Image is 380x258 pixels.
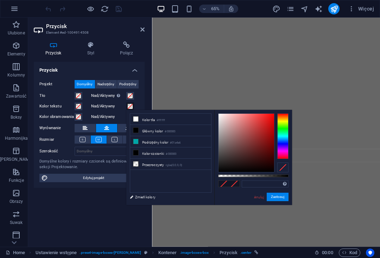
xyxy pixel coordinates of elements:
h3: Element #ed-1004914508 [46,29,131,36]
button: navigator [300,5,309,13]
label: Nad/Aktywny [91,92,126,100]
h6: Czas sesji [315,249,333,257]
label: Wyrównanie [39,124,75,132]
p: Elementy [7,51,25,57]
small: #01a4a6 [170,140,180,145]
p: Kolumny [7,72,25,78]
small: #ffffff [157,118,165,123]
span: : [327,250,328,255]
small: rgba(0,0,0,.0) [166,163,182,168]
label: Projekt [39,80,75,88]
label: Szerokość [39,149,75,153]
button: pages [286,5,294,13]
span: Podrzędny [119,80,137,88]
li: Przezroczysty [130,159,211,170]
li: Główny kolor [130,125,211,136]
i: Strony (Ctrl+Alt+S) [286,5,294,13]
nav: breadcrumb [36,249,258,257]
span: Domyślny [77,80,93,88]
button: 65% [199,5,224,13]
h4: Styl [76,41,109,56]
a: Anuluj [253,194,265,200]
h4: Połącz [109,41,145,56]
label: Nad/Aktywny [91,102,126,111]
i: Nawigator [300,5,309,13]
span: No Color Selected [229,181,240,187]
span: Kliknij, aby zaznaczyć. Kliknij dwukrotnie, aby edytować [220,249,237,257]
button: Domyślny [75,80,95,88]
span: . center [240,249,252,257]
h4: Przycisk [34,62,145,74]
button: Podrzędny [117,80,139,88]
button: Nadrzędny [95,80,117,88]
i: Projekt (Ctrl+Alt+Y) [272,5,280,13]
p: Harmonijka [5,135,28,141]
i: Ten element jest konfigurowalnym ustawieniem wstępnym [144,251,147,254]
div: Clear Color Selection [277,163,289,172]
a: Kliknij, aby anulować zaznaczenie. Kliknij dwukrotnie, aby otworzyć Strony [6,249,25,257]
label: Rozmiar [39,135,75,144]
span: Kod [342,249,357,257]
h6: 65% [210,5,221,13]
p: Zawartość [6,93,26,99]
i: Opublikuj [330,5,338,13]
i: AI Writer [315,5,323,13]
button: design [272,5,280,13]
span: Kliknij, aby zaznaczyć. Kliknij dwukrotnie, aby edytować [36,249,77,257]
small: #000000 [165,129,175,134]
span: . preset-image-boxes-[PERSON_NAME] [80,249,141,257]
button: reload [100,5,109,13]
p: Obrazy [9,199,23,204]
label: Tło [39,92,75,100]
span: Kliknij, aby zaznaczyć. Kliknij dwukrotnie, aby edytować [158,249,177,257]
a: Zmień kolory [126,193,208,201]
p: Suwak [10,220,23,225]
button: Więcej [345,3,377,14]
button: Usercentrics [366,249,374,257]
label: Kolor tekstu [39,102,75,111]
div: Domyślne kolory i rozmiary czcionek są definiowane w sekcji Projektowanie. [39,159,139,170]
span: No Color Selected [218,181,229,187]
p: Funkcje [9,178,24,183]
button: text_generator [314,5,323,13]
p: Boksy [11,114,22,120]
span: 00 00 [322,249,333,257]
i: Ten element jest powiązany [254,251,258,254]
button: Kliknij tutaj, aby wyjść z trybu podglądu i kontynuować edycję [86,5,95,13]
small: #000000 [166,152,176,157]
p: Ulubione [8,30,25,36]
label: Nad/Aktywny [91,113,126,121]
button: Edytuj projekt [39,174,139,182]
button: Kod [339,249,360,257]
label: Kolor obramowania [39,113,75,121]
span: Więcej [348,5,374,12]
h4: Przycisk [34,41,76,56]
button: publish [328,3,340,14]
span: Edytuj projekt [50,174,137,182]
span: . image-boxes-box [180,249,209,257]
h2: Przycisk [46,23,145,29]
i: Po zmianie rozmiaru automatycznie dostosowuje poziom powiększenia do wybranego urządzenia. [228,6,234,12]
li: Kolor tła [130,114,211,125]
i: Przeładuj stronę [101,5,109,13]
span: Nadrzędny [97,80,115,88]
button: Zastosuj [267,193,289,201]
li: Podrzędny kolor [130,136,211,147]
li: Kolor czcionki [130,147,211,159]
